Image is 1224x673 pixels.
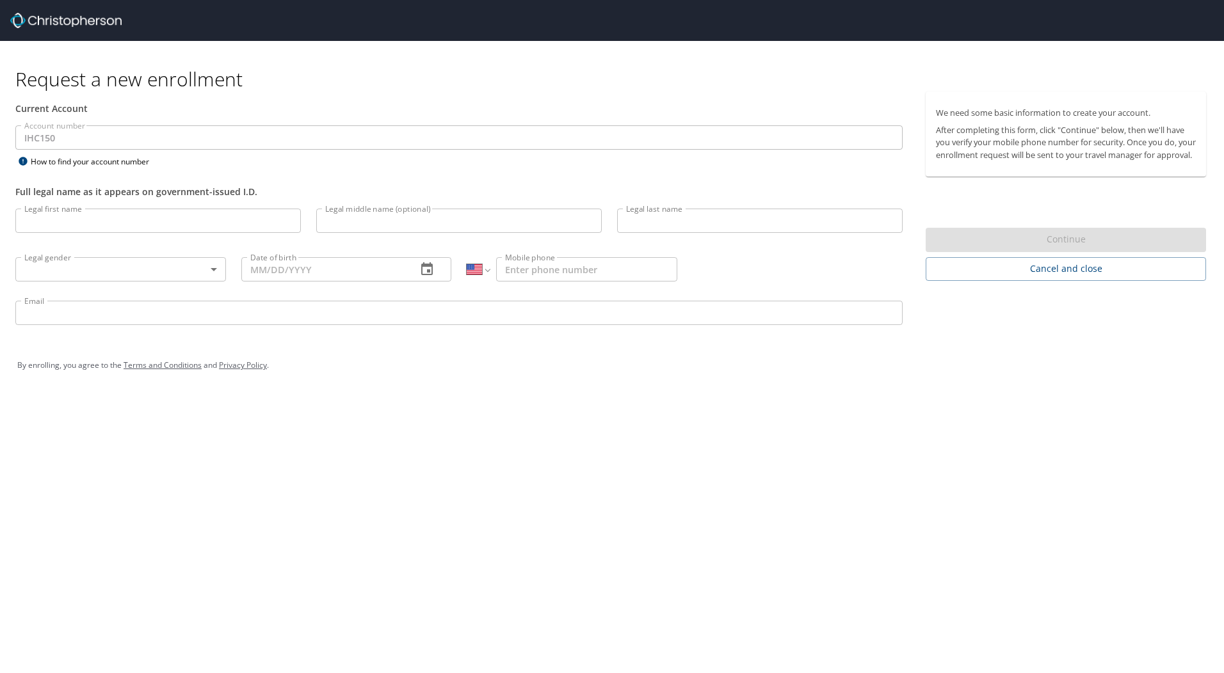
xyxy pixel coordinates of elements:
div: Full legal name as it appears on government-issued I.D. [15,185,903,198]
input: Enter phone number [496,257,677,281]
span: Cancel and close [936,261,1196,277]
button: Cancel and close [926,257,1206,281]
a: Privacy Policy [219,360,267,370]
div: Current Account [15,102,903,115]
a: Terms and Conditions [124,360,202,370]
div: By enrolling, you agree to the and . [17,349,1207,381]
div: How to find your account number [15,154,175,170]
div: ​ [15,257,226,281]
input: MM/DD/YYYY [241,257,407,281]
p: We need some basic information to create your account. [936,107,1196,119]
p: After completing this form, click "Continue" below, then we'll have you verify your mobile phone ... [936,124,1196,161]
img: cbt logo [10,13,122,28]
h1: Request a new enrollment [15,67,1216,91]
